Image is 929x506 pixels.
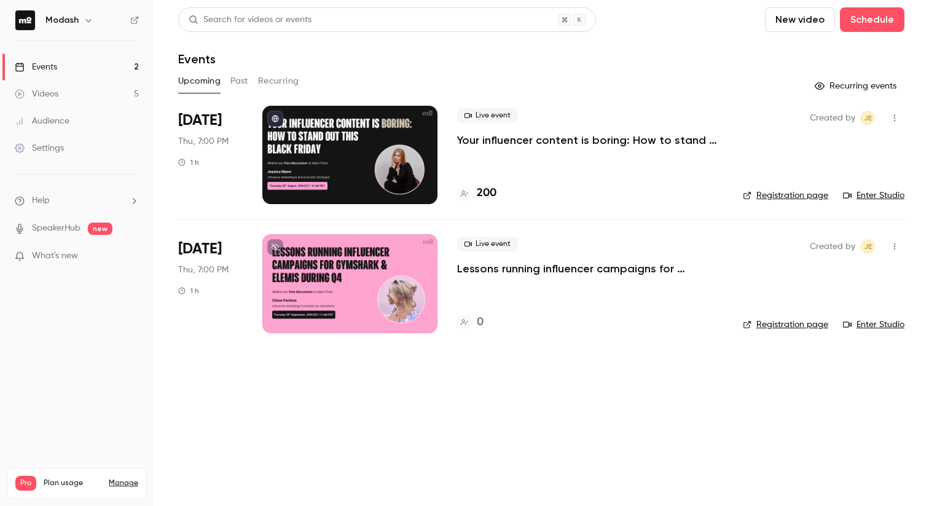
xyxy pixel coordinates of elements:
span: Plan usage [44,478,101,488]
a: Registration page [743,189,828,202]
button: Recurring events [809,76,904,96]
a: 0 [457,314,484,331]
span: Thu, 7:00 PM [178,135,229,148]
a: SpeakerHub [32,222,80,235]
span: Jack Eaton [860,239,875,254]
span: new [88,223,112,235]
span: Live event [457,237,518,251]
span: Live event [457,108,518,123]
span: JE [864,111,872,125]
div: Events [15,61,57,73]
a: Enter Studio [843,318,904,331]
div: Audience [15,115,69,127]
span: Created by [810,239,855,254]
h6: Modash [45,14,79,26]
a: Your influencer content is boring: How to stand out this [DATE][DATE] [457,133,723,148]
span: What's new [32,250,78,263]
span: Help [32,194,50,207]
img: Modash [15,10,35,30]
a: 200 [457,185,496,202]
h1: Events [178,52,216,66]
div: Settings [15,142,64,154]
span: [DATE] [178,111,222,130]
h4: 200 [477,185,496,202]
button: Recurring [258,71,299,91]
div: 1 h [178,286,199,296]
span: [DATE] [178,239,222,259]
button: Upcoming [178,71,221,91]
span: Thu, 7:00 PM [178,264,229,276]
div: 1 h [178,157,199,167]
div: Search for videos or events [189,14,312,26]
span: Jack Eaton [860,111,875,125]
h4: 0 [477,314,484,331]
a: Enter Studio [843,189,904,202]
button: Past [230,71,248,91]
button: New video [765,7,835,32]
a: Lessons running influencer campaigns for Gymshark & Elemis during Q4 [457,261,723,276]
span: JE [864,239,872,254]
div: Aug 28 Thu, 7:00 PM (Europe/London) [178,106,243,204]
a: Registration page [743,318,828,331]
span: Created by [810,111,855,125]
a: Manage [109,478,138,488]
div: Videos [15,88,58,100]
li: help-dropdown-opener [15,194,139,207]
div: Sep 18 Thu, 7:00 PM (Europe/London) [178,234,243,333]
span: Pro [15,476,36,491]
button: Schedule [840,7,904,32]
